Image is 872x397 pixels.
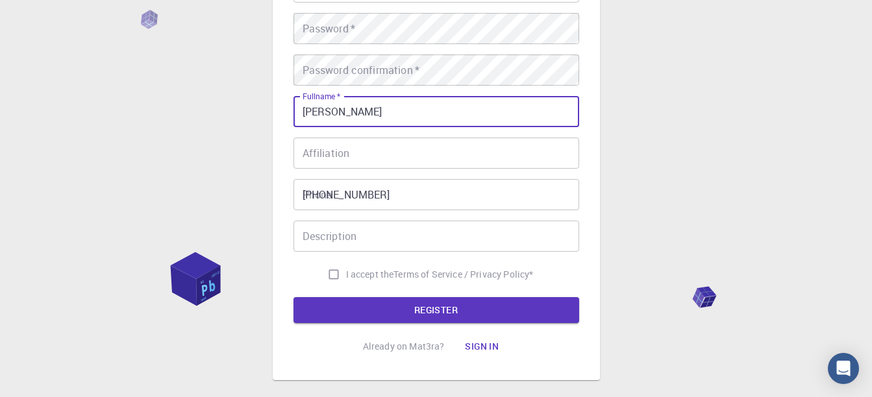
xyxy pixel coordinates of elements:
[828,353,859,384] div: Open Intercom Messenger
[293,297,579,323] button: REGISTER
[346,268,394,281] span: I accept the
[455,333,509,359] button: Sign in
[393,268,533,281] p: Terms of Service / Privacy Policy *
[363,340,445,353] p: Already on Mat3ra?
[303,91,340,102] label: Fullname
[393,268,533,281] a: Terms of Service / Privacy Policy*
